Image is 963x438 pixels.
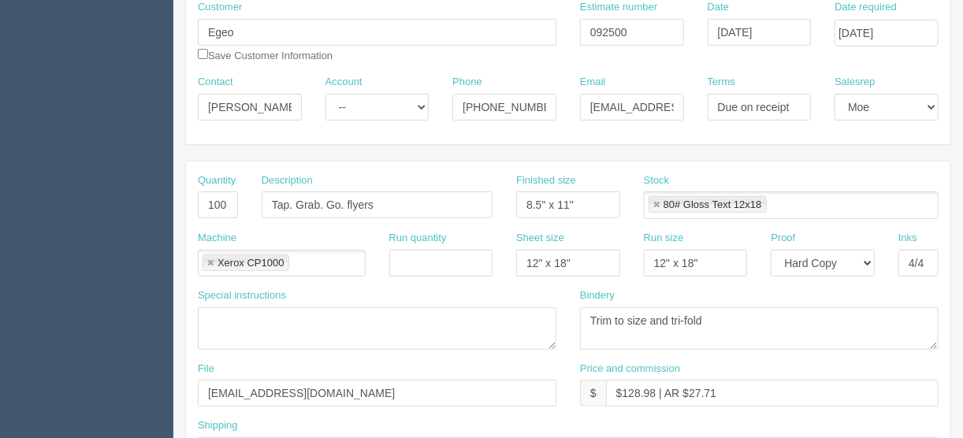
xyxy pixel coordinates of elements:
[664,199,762,210] div: 80# Gloss Text 12x18
[198,362,214,377] label: File
[516,173,576,188] label: Finished size
[218,258,284,268] div: Xerox CP1000
[198,231,236,246] label: Machine
[771,231,795,246] label: Proof
[644,231,684,246] label: Run size
[198,19,556,46] input: Enter customer name
[452,75,482,90] label: Phone
[835,75,875,90] label: Salesrep
[644,173,670,188] label: Stock
[389,231,447,246] label: Run quantity
[198,75,233,90] label: Contact
[516,231,564,246] label: Sheet size
[198,288,286,303] label: Special instructions
[898,231,917,246] label: Inks
[198,173,236,188] label: Quantity
[580,75,606,90] label: Email
[262,173,313,188] label: Description
[708,75,735,90] label: Terms
[198,418,238,433] label: Shipping
[580,307,939,350] textarea: Trim to size and tri-fold
[580,380,606,406] div: $
[325,75,363,90] label: Account
[580,362,680,377] label: Price and commission
[580,288,615,303] label: Bindery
